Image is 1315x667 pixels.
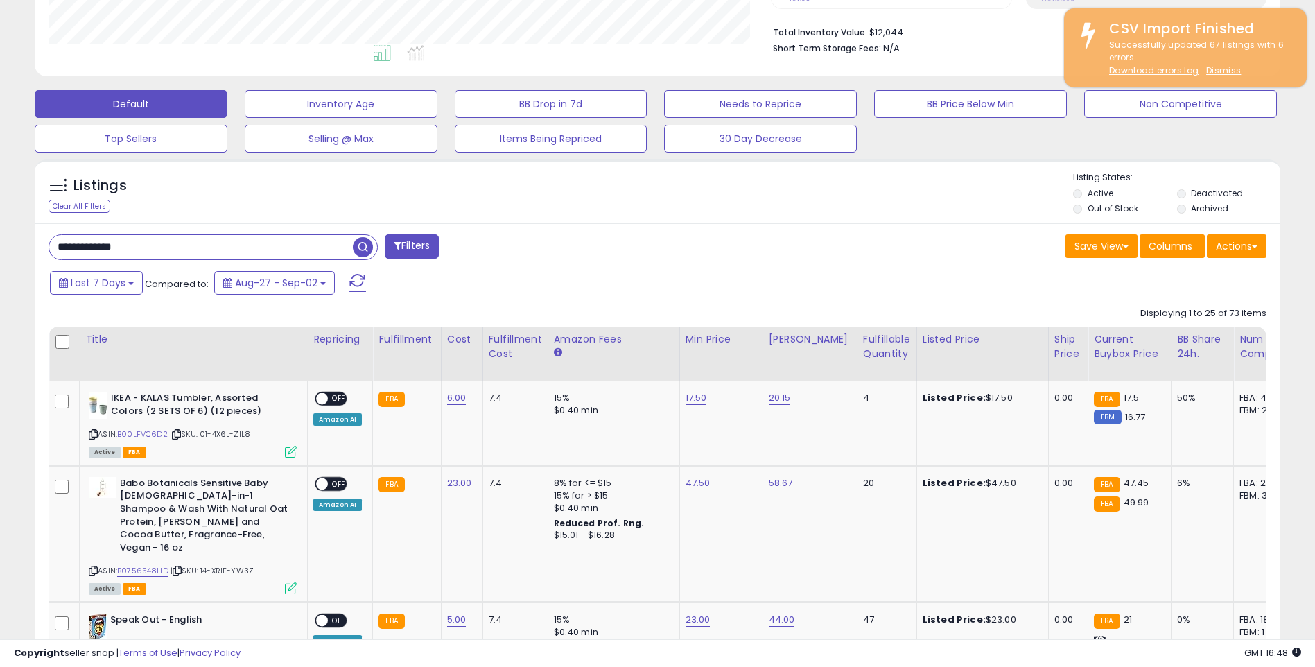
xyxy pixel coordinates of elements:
div: $17.50 [923,392,1038,404]
label: Out of Stock [1088,202,1138,214]
button: BB Drop in 7d [455,90,647,118]
li: $12,044 [773,23,1256,40]
label: Deactivated [1191,187,1243,199]
div: Displaying 1 to 25 of 73 items [1140,307,1266,320]
span: | SKU: 14-XRIF-YW3Z [171,565,254,576]
span: OFF [328,478,350,490]
div: Cost [447,332,477,347]
img: 51mOo8T-sXL._SL40_.jpg [89,614,107,641]
span: | SKU: 01-4X6L-ZIL8 [170,428,250,440]
small: Amazon Fees. [554,347,562,359]
button: 30 Day Decrease [664,125,857,153]
button: Non Competitive [1084,90,1277,118]
div: Title [85,332,302,347]
a: B00LFVC6D2 [117,428,168,440]
p: Listing States: [1073,171,1280,184]
b: IKEA - KALAS Tumbler, Assorted Colors (2 SETS OF 6) (12 pieces) [111,392,279,421]
button: Save View [1065,234,1138,258]
span: OFF [328,615,350,627]
small: FBA [378,614,404,629]
a: 23.00 [447,476,472,490]
div: 0.00 [1054,477,1077,490]
div: Amazon AI [313,499,362,511]
small: FBA [1094,496,1120,512]
div: Fulfillable Quantity [863,332,911,361]
a: 17.50 [686,391,707,405]
button: Selling @ Max [245,125,437,153]
div: $47.50 [923,477,1038,490]
h5: Listings [73,176,127,196]
div: 15% for > $15 [554,490,669,502]
b: Total Inventory Value: [773,26,867,38]
small: FBA [1094,614,1120,629]
button: Items Being Repriced [455,125,647,153]
button: Default [35,90,227,118]
div: FBM: 3 [1239,490,1285,502]
span: Compared to: [145,277,209,291]
span: Columns [1149,239,1192,253]
button: Filters [385,234,439,259]
div: Ship Price [1054,332,1082,361]
span: All listings currently available for purchase on Amazon [89,447,121,458]
b: Listed Price: [923,476,986,490]
span: Last 7 Days [71,276,125,290]
div: Clear All Filters [49,200,110,213]
div: 50% [1177,392,1223,404]
a: Download errors log [1109,64,1199,76]
div: Amazon Fees [554,332,674,347]
a: 5.00 [447,613,467,627]
a: 6.00 [447,391,467,405]
b: Listed Price: [923,391,986,404]
a: 47.50 [686,476,711,490]
a: Privacy Policy [180,646,241,659]
a: B0756548HD [117,565,168,577]
a: 58.67 [769,476,793,490]
button: Columns [1140,234,1205,258]
div: 7.4 [489,614,537,626]
b: Babo Botanicals Sensitive Baby [DEMOGRAPHIC_DATA]-in-1 Shampoo & Wash With Natural Oat Protein, [... [120,477,288,557]
div: 0.00 [1054,614,1077,626]
small: FBA [1094,392,1120,407]
div: Num of Comp. [1239,332,1290,361]
div: 47 [863,614,906,626]
img: 31rR+jQQslL._SL40_.jpg [89,477,116,498]
button: Needs to Reprice [664,90,857,118]
div: $15.01 - $16.28 [554,530,669,542]
div: Successfully updated 67 listings with 6 errors. [1099,39,1296,78]
span: 47.45 [1124,476,1149,490]
span: 21 [1124,613,1132,626]
div: Min Price [686,332,757,347]
label: Archived [1191,202,1228,214]
div: 7.4 [489,477,537,490]
div: $23.00 [923,614,1038,626]
u: Dismiss [1206,64,1241,76]
div: BB Share 24h. [1177,332,1228,361]
div: $0.40 min [554,502,669,514]
div: 0% [1177,614,1223,626]
button: Inventory Age [245,90,437,118]
div: 15% [554,392,669,404]
a: 20.15 [769,391,791,405]
small: FBA [1094,477,1120,492]
button: Actions [1207,234,1266,258]
span: OFF [328,393,350,405]
strong: Copyright [14,646,64,659]
span: FBA [123,447,146,458]
div: 15% [554,614,669,626]
div: 6% [1177,477,1223,490]
b: Short Term Storage Fees: [773,42,881,54]
div: $0.40 min [554,404,669,417]
button: Top Sellers [35,125,227,153]
a: 23.00 [686,613,711,627]
div: Fulfillment Cost [489,332,542,361]
span: All listings currently available for purchase on Amazon [89,583,121,595]
div: Amazon AI [313,413,362,426]
div: ASIN: [89,392,297,456]
div: 20 [863,477,906,490]
span: Aug-27 - Sep-02 [235,276,317,290]
label: Active [1088,187,1113,199]
div: FBA: 18 [1239,614,1285,626]
div: 4 [863,392,906,404]
div: 7.4 [489,392,537,404]
div: FBA: 4 [1239,392,1285,404]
